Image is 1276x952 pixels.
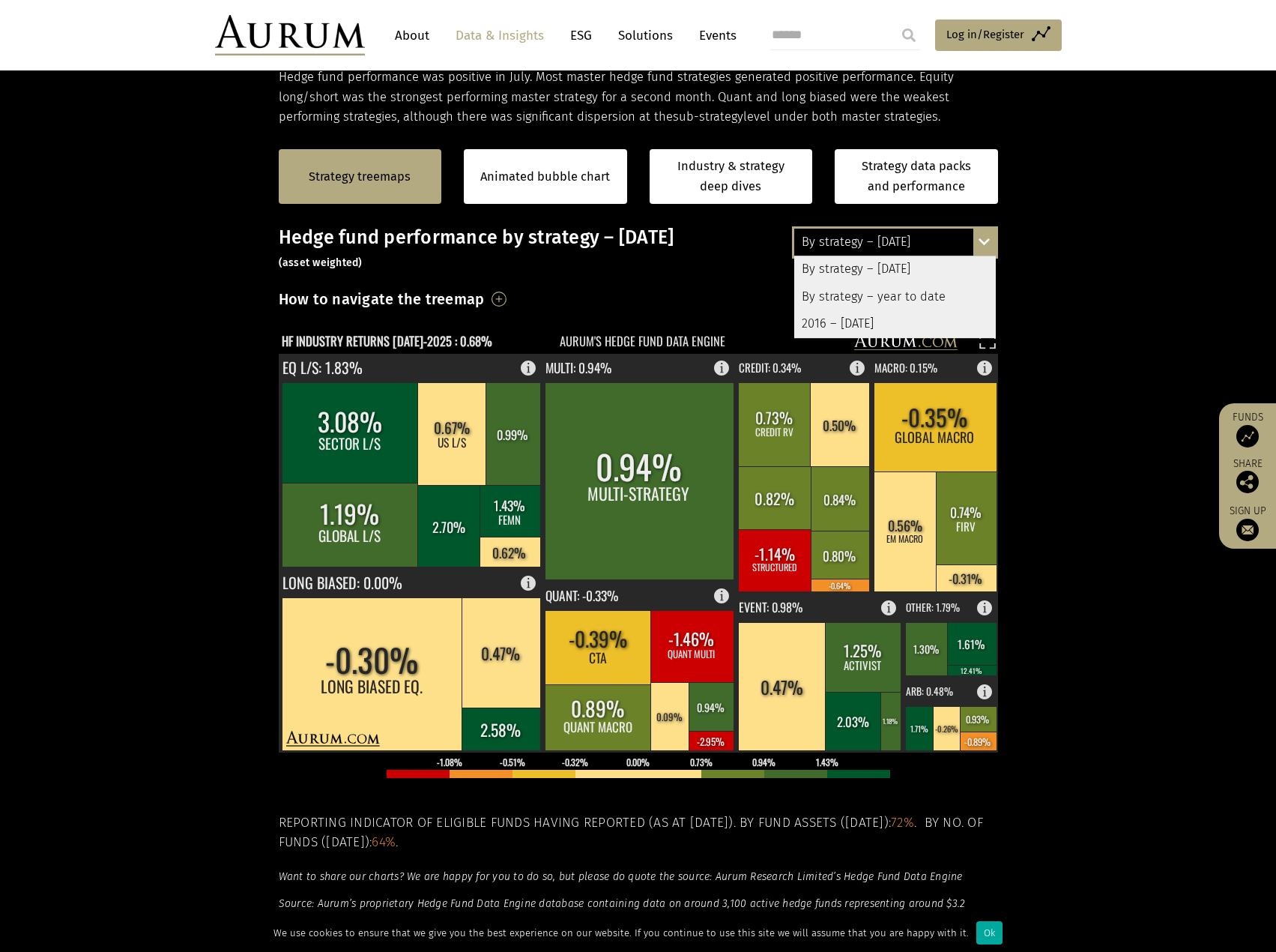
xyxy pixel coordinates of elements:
[650,149,813,204] a: Industry & strategy deep dives
[563,22,599,49] a: ESG
[1227,411,1269,448] a: Funds
[611,22,680,49] a: Solutions
[935,19,1062,51] a: Log in/Register
[692,22,737,49] a: Events
[279,870,963,883] em: Want to share our charts? We are happy for you to do so, but please do quote the source: Aurum Re...
[976,921,1003,945] div: Ok
[891,815,914,831] span: 72%
[372,834,396,850] span: 64%
[794,256,996,283] div: By strategy – [DATE]
[946,25,1024,43] span: Log in/Register
[794,229,996,256] div: By strategy – [DATE]
[835,149,998,204] a: Strategy data packs and performance
[1236,425,1259,448] img: Access Funds
[1227,459,1269,493] div: Share
[279,226,998,271] h3: Hedge fund performance by strategy – [DATE]
[279,813,998,853] h5: Reporting indicator of eligible funds having reported (as at [DATE]). By fund assets ([DATE]): . ...
[387,22,437,49] a: About
[279,897,966,926] em: Source: Aurum’s proprietary Hedge Fund Data Engine database containing data on around 3,100 activ...
[279,67,998,127] p: Hedge fund performance was positive in July. Most master hedge fund strategies generated positive...
[794,283,996,310] div: By strategy – year to date
[215,15,365,55] img: Aurum
[1236,471,1259,493] img: Share this post
[309,167,411,187] a: Strategy treemaps
[480,167,610,187] a: Animated bubble chart
[448,22,551,49] a: Data & Insights
[1227,504,1269,541] a: Sign up
[673,109,743,124] span: sub-strategy
[794,310,996,337] div: 2016 – [DATE]
[279,256,363,269] small: (asset weighted)
[894,20,924,50] input: Submit
[279,286,485,312] h3: How to navigate the treemap
[1236,519,1259,541] img: Sign up to our newsletter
